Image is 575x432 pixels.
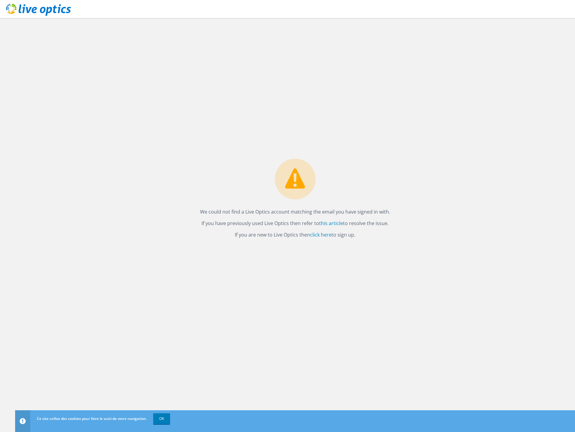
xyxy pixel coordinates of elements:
[153,413,170,424] a: OK
[310,231,331,238] a: click here
[200,208,390,216] p: We could not find a Live Optics account matching the email you have signed in with.
[37,416,147,421] span: Ce site utilise des cookies pour faire le suivi de votre navigation.
[200,219,390,227] p: If you have previously used Live Optics then refer to to resolve the issue.
[200,231,390,239] p: If you are new to Live Optics then to sign up.
[319,220,343,227] a: this article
